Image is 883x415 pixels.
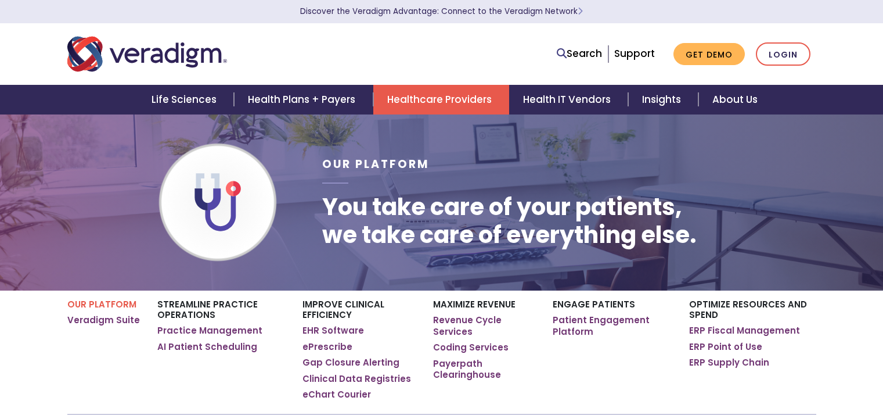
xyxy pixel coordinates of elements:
a: Insights [628,85,698,115]
a: Life Sciences [138,85,234,115]
span: Learn More [578,6,583,17]
a: Health IT Vendors [509,85,628,115]
a: ERP Supply Chain [689,357,769,369]
a: Healthcare Providers [373,85,509,115]
a: Practice Management [157,325,262,337]
span: Our Platform [322,156,430,172]
h1: You take care of your patients, we take care of everything else. [322,193,697,249]
a: ERP Point of Use [689,341,762,353]
a: EHR Software [302,325,364,337]
img: Veradigm logo [67,35,227,73]
a: Clinical Data Registries [302,373,411,385]
a: Gap Closure Alerting [302,357,399,369]
a: Revenue Cycle Services [433,314,535,337]
a: Health Plans + Payers [234,85,373,115]
a: About Us [698,85,772,115]
a: Patient Engagement Platform [553,314,672,337]
a: Coding Services [433,342,509,353]
a: Get Demo [673,43,745,66]
a: Support [614,46,655,60]
a: AI Patient Scheduling [157,341,257,353]
a: Search [557,46,602,62]
a: ERP Fiscal Management [689,325,800,337]
a: Discover the Veradigm Advantage: Connect to the Veradigm NetworkLearn More [300,6,583,17]
a: Veradigm Suite [67,314,140,326]
a: ePrescribe [302,341,352,353]
a: Login [756,42,810,66]
a: eChart Courier [302,389,371,400]
a: Payerpath Clearinghouse [433,358,535,381]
